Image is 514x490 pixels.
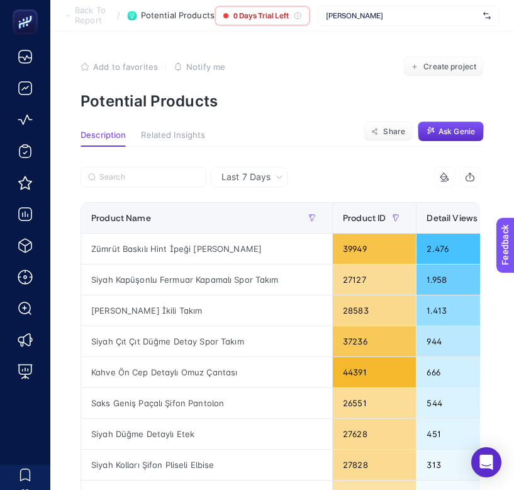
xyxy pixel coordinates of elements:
div: Siyah Kolları Şifon Pliseli Elbise [81,450,332,480]
span: Add to favorites [93,62,158,72]
div: Siyah Düğme Detaylı Etek [81,419,332,449]
div: 666 [416,357,508,387]
div: 2.476 [416,234,508,264]
div: Siyah Kapüşonlu Fermuar Kapamalı Spor Takım [81,265,332,295]
span: Product ID [343,213,386,223]
span: Description [81,130,126,140]
div: Zümrüt Baskılı Hint İpeği [PERSON_NAME] [81,234,332,264]
span: Back To Report [75,6,109,25]
div: 27127 [333,265,416,295]
button: Description [81,130,126,147]
div: Kahve Ön Cep Detaylı Omuz Çantası [81,357,332,387]
div: 544 [416,388,508,418]
p: Potential Products [81,92,484,110]
span: Create project [423,62,476,72]
span: / [117,10,120,20]
span: Ask Genie [439,127,475,137]
span: Feedback [8,4,48,14]
span: 0 Days Trial Left [233,11,289,21]
div: 313 [416,450,508,480]
div: 1.958 [416,265,508,295]
div: 37236 [333,326,416,356]
span: Potential Products [141,11,215,21]
button: Ask Genie [418,122,484,142]
div: 44391 [333,357,416,387]
div: [PERSON_NAME] İkili Takım [81,295,332,326]
div: 26551 [333,388,416,418]
div: 944 [416,326,508,356]
div: Saks Geniş Paçalı Şifon Pantolon [81,388,332,418]
button: Share [364,122,413,142]
input: Search [99,173,199,182]
span: Last 7 Days [221,171,271,183]
div: 27828 [333,450,416,480]
div: 39949 [333,234,416,264]
span: Notify me [186,62,225,72]
span: Detail Views [427,213,478,223]
div: 28583 [333,295,416,326]
span: Share [383,127,405,137]
div: Open Intercom Messenger [471,447,501,477]
div: 1.413 [416,295,508,326]
button: Related Insights [141,130,205,147]
span: Product Name [91,213,151,223]
button: Notify me [174,62,225,72]
span: [PERSON_NAME] [326,11,478,21]
button: Create project [403,57,484,77]
img: svg%3e [483,9,491,22]
div: 27628 [333,419,416,449]
button: Add to favorites [81,62,158,72]
div: Siyah Çıt Çıt Düğme Detay Spor Takım [81,326,332,356]
div: 451 [416,419,508,449]
span: Related Insights [141,130,205,140]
